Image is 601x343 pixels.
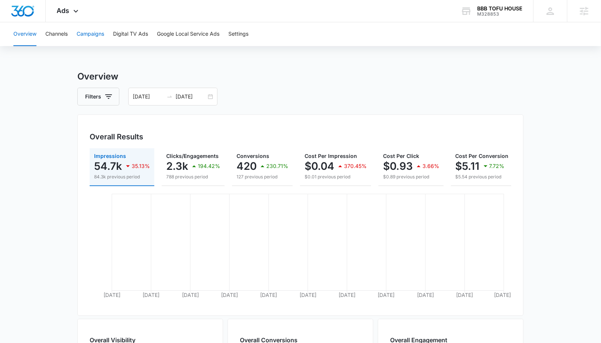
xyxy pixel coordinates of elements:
div: v 4.0.25 [21,12,36,18]
div: account name [478,6,523,12]
img: logo_orange.svg [12,12,18,18]
tspan: [DATE] [182,292,199,298]
p: 230.71% [266,164,288,169]
p: $0.89 previous period [383,174,439,180]
button: Channels [45,22,68,46]
span: Cost Per Conversion [456,153,509,159]
tspan: [DATE] [142,292,160,298]
p: 370.45% [344,164,367,169]
p: $5.54 previous period [456,174,509,180]
div: Domain: [DOMAIN_NAME] [19,19,82,25]
p: 35.13% [132,164,150,169]
p: $0.01 previous period [305,174,367,180]
p: 54.7k [94,160,122,172]
tspan: [DATE] [103,292,120,298]
div: account id [478,12,523,17]
input: End date [176,93,206,101]
span: Conversions [237,153,269,159]
button: Filters [77,88,119,106]
img: website_grey.svg [12,19,18,25]
button: Digital TV Ads [113,22,148,46]
h3: Overall Results [90,131,143,142]
button: Google Local Service Ads [157,22,219,46]
p: 127 previous period [237,174,288,180]
p: 7.72% [489,164,505,169]
img: tab_domain_overview_orange.svg [20,43,26,49]
input: Start date [133,93,164,101]
span: Cost Per Click [383,153,419,159]
tspan: [DATE] [417,292,434,298]
tspan: [DATE] [456,292,473,298]
tspan: [DATE] [378,292,395,298]
p: 420 [237,160,257,172]
p: $5.11 [456,160,480,172]
tspan: [DATE] [221,292,238,298]
p: 788 previous period [166,174,220,180]
button: Campaigns [77,22,104,46]
button: Overview [13,22,36,46]
button: Settings [228,22,248,46]
span: Clicks/Engagements [166,153,219,159]
p: $0.93 [383,160,413,172]
div: Keywords by Traffic [82,44,125,49]
p: 194.42% [198,164,220,169]
tspan: [DATE] [494,292,511,298]
tspan: [DATE] [299,292,316,298]
span: swap-right [167,94,173,100]
p: 84.3k previous period [94,174,150,180]
p: 2.3k [166,160,188,172]
h3: Overview [77,70,524,83]
p: 3.66% [422,164,439,169]
tspan: [DATE] [260,292,277,298]
span: Impressions [94,153,126,159]
span: to [167,94,173,100]
tspan: [DATE] [338,292,356,298]
div: Domain Overview [28,44,67,49]
span: Ads [57,7,70,14]
img: tab_keywords_by_traffic_grey.svg [74,43,80,49]
p: $0.04 [305,160,334,172]
span: Cost Per Impression [305,153,357,159]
